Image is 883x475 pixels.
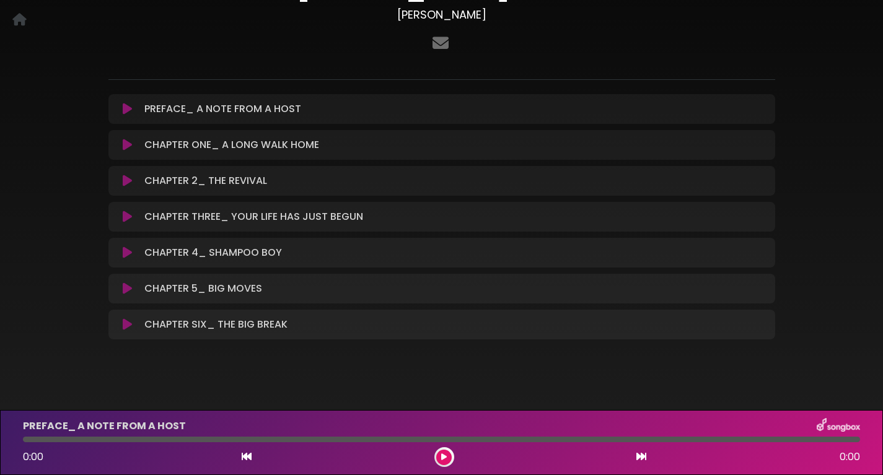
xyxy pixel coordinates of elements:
p: CHAPTER SIX_ THE BIG BREAK [144,317,288,332]
p: CHAPTER THREE_ YOUR LIFE HAS JUST BEGUN [144,209,363,224]
p: CHAPTER 2_ THE REVIVAL [144,173,267,188]
p: PREFACE_ A NOTE FROM A HOST [144,102,301,116]
p: CHAPTER 5_ BIG MOVES [144,281,262,296]
h3: [PERSON_NAME] [108,8,775,22]
p: CHAPTER ONE_ A LONG WALK HOME [144,137,319,152]
p: CHAPTER 4_ SHAMPOO BOY [144,245,282,260]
